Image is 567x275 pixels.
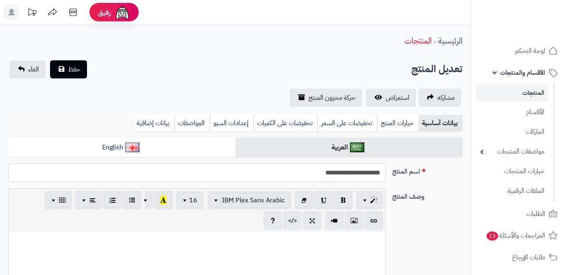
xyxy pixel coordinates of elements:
[389,163,466,176] label: اسم المنتج
[176,191,204,209] button: 16
[189,195,197,205] span: 16
[8,137,235,158] a: English
[418,115,462,131] a: بيانات أساسية
[511,22,559,39] img: logo-2.png
[350,142,364,152] img: العربية
[412,61,462,78] h2: تعديل المنتج
[476,143,549,160] a: مواصفات المنتجات
[290,89,362,107] a: حركة مخزون المنتج
[50,60,87,78] button: حفظ
[114,4,130,21] img: ai-face.png
[418,89,461,107] a: مشاركه
[389,188,466,202] label: وصف المنتج
[98,7,111,17] span: رفيق
[500,67,545,78] span: الأقسام والمنتجات
[222,195,285,205] span: IBM Plex Sans Arabic
[22,4,42,23] a: تحديثات المنصة
[526,208,545,220] span: الطلبات
[210,115,254,131] a: إعدادات السيو
[125,142,139,152] img: English
[235,137,463,158] a: العربية
[254,115,318,131] a: تخفيضات على الكميات
[366,89,416,107] a: استعراض
[377,115,418,131] a: خيارات المنتج
[438,34,462,47] a: الرئيسية
[476,204,562,224] a: الطلبات
[515,45,545,57] span: لوحة التحكم
[476,182,549,200] a: الملفات الرقمية
[486,230,545,241] span: المراجعات والأسئلة
[476,41,562,61] a: لوحة التحكم
[207,191,291,209] button: IBM Plex Sans Arabic
[318,115,377,131] a: تخفيضات على السعر
[437,93,455,103] span: مشاركه
[476,85,549,101] a: المنتجات
[68,64,80,74] span: حفظ
[9,60,46,78] a: الغاء
[487,231,498,241] span: 13
[309,93,355,103] span: حركة مخزون المنتج
[476,247,562,267] a: طلبات الإرجاع
[386,93,409,103] span: استعراض
[476,163,549,180] a: خيارات المنتجات
[133,115,174,131] a: بيانات إضافية
[476,123,549,141] a: الماركات
[476,103,549,121] a: الأقسام
[174,115,210,131] a: المواصفات
[405,34,432,47] a: المنتجات
[512,252,545,263] span: طلبات الإرجاع
[28,64,39,74] span: الغاء
[476,226,562,245] a: المراجعات والأسئلة13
